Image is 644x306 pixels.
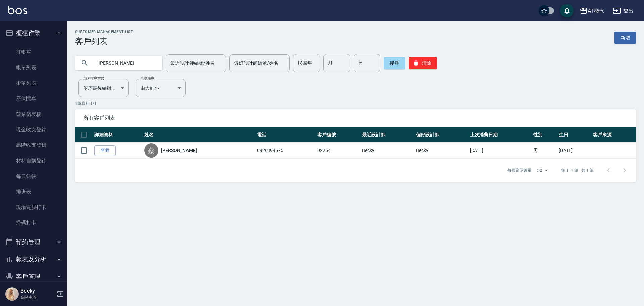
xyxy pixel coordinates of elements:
[561,167,594,173] p: 第 1–1 筆 共 1 筆
[20,288,55,294] h5: Becky
[557,143,591,159] td: [DATE]
[468,127,532,143] th: 上次消費日期
[161,147,197,154] a: [PERSON_NAME]
[507,167,532,173] p: 每頁顯示數量
[78,79,129,97] div: 依序最後編輯時間
[3,251,64,268] button: 報表及分析
[3,91,64,106] a: 座位開單
[143,127,255,143] th: 姓名
[3,184,64,200] a: 排班表
[414,127,468,143] th: 偏好設計師
[8,6,27,14] img: Logo
[316,143,360,159] td: 02264
[532,143,557,159] td: 男
[83,76,104,81] label: 顧客排序方式
[255,127,316,143] th: 電話
[409,57,437,69] button: 清除
[588,7,605,15] div: AT概念
[3,153,64,168] a: 材料自購登錄
[468,143,532,159] td: [DATE]
[3,106,64,122] a: 營業儀表板
[577,4,607,18] button: AT概念
[144,143,158,158] div: 蔡
[560,4,574,17] button: save
[94,54,157,72] input: 搜尋關鍵字
[5,287,19,301] img: Person
[3,169,64,184] a: 每日結帳
[140,76,154,81] label: 呈現順序
[94,145,116,156] a: 查看
[3,75,64,91] a: 掛單列表
[20,294,55,300] p: 高階主管
[414,143,468,159] td: Becky
[75,30,133,34] h2: Customer Management List
[610,5,636,17] button: 登出
[3,215,64,230] a: 掃碼打卡
[3,137,64,153] a: 高階收支登錄
[3,44,64,60] a: 打帳單
[3,122,64,137] a: 現金收支登錄
[93,127,143,143] th: 詳細資料
[557,127,591,143] th: 生日
[75,37,133,46] h3: 客戶列表
[75,100,636,106] p: 1 筆資料, 1 / 1
[3,60,64,75] a: 帳單列表
[316,127,360,143] th: 客戶編號
[136,79,186,97] div: 由大到小
[614,32,636,44] a: 新增
[3,233,64,251] button: 預約管理
[384,57,405,69] button: 搜尋
[3,200,64,215] a: 現場電腦打卡
[591,127,636,143] th: 客戶來源
[360,127,414,143] th: 最近設計師
[3,268,64,286] button: 客戶管理
[360,143,414,159] td: Becky
[255,143,316,159] td: 0926399575
[532,127,557,143] th: 性別
[534,161,550,179] div: 50
[3,24,64,42] button: 櫃檯作業
[83,115,628,121] span: 所有客戶列表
